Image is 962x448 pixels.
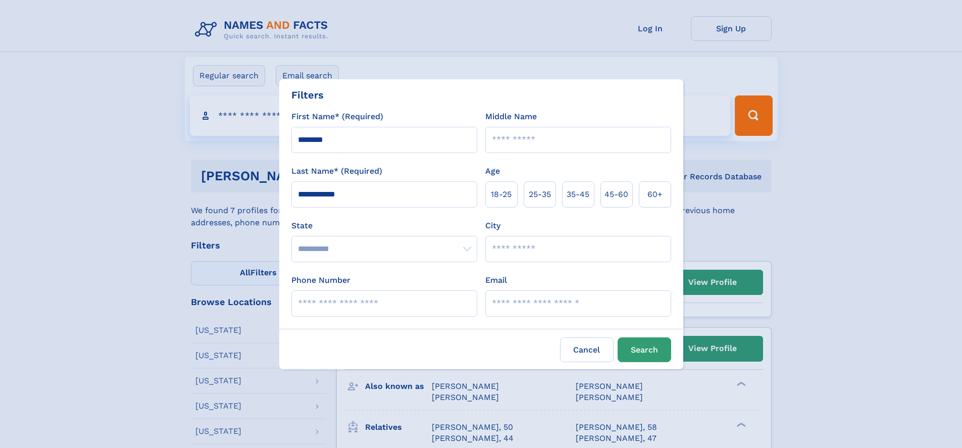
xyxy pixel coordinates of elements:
div: Filters [291,87,324,103]
label: Last Name* (Required) [291,165,382,177]
label: State [291,220,477,232]
label: First Name* (Required) [291,111,383,123]
label: Cancel [560,337,614,362]
label: Email [485,274,507,286]
span: 35‑45 [567,188,589,201]
label: Age [485,165,500,177]
span: 60+ [647,188,663,201]
label: City [485,220,500,232]
span: 18‑25 [491,188,512,201]
span: 45‑60 [604,188,628,201]
button: Search [618,337,671,362]
label: Middle Name [485,111,537,123]
label: Phone Number [291,274,350,286]
span: 25‑35 [529,188,551,201]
